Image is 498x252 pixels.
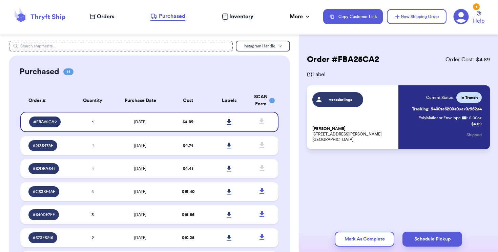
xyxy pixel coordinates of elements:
a: Help [473,11,484,25]
span: Purchased [159,12,185,20]
span: [DATE] [134,236,146,240]
span: [DATE] [134,190,146,194]
span: $ 4.74 [183,144,193,148]
span: 3 [91,213,94,217]
button: New Shipping Order [387,9,447,24]
span: In Transit [460,95,478,100]
span: 2 [92,236,94,240]
th: Purchase Date [113,89,167,112]
button: Instagram Handle [236,41,290,51]
span: 4 [91,190,94,194]
span: # C53BF48E [33,189,55,194]
span: Instagram Handle [244,44,275,48]
span: 8.00 oz [469,115,482,121]
th: Quantity [72,89,113,112]
span: $ 4.89 [183,120,193,124]
span: $ 4.41 [183,167,193,171]
span: [DATE] [134,144,146,148]
button: Shipped [466,127,482,142]
span: 11 [63,68,74,75]
p: [STREET_ADDRESS][PERSON_NAME] [GEOGRAPHIC_DATA] [312,126,394,142]
a: 1 [453,9,469,24]
span: : [467,115,468,121]
span: [DATE] [134,120,146,124]
span: $ 10.25 [182,236,194,240]
span: # 62DBA641 [33,166,55,171]
span: Tracking: [412,106,430,112]
span: [PERSON_NAME] [312,126,346,131]
span: # 573E5216 [33,235,53,240]
span: Inventory [229,13,253,21]
h2: Order # FBA25CA2 [307,54,379,65]
th: Cost [167,89,209,112]
span: # 640DE7EF [33,212,55,217]
a: Tracking:9400136208303370796234 [412,104,482,114]
span: Help [473,17,484,25]
span: Order Cost: $ 4.89 [445,56,490,64]
h2: Purchased [20,66,59,77]
span: $ 19.40 [182,190,194,194]
span: 1 [92,120,94,124]
span: ( 1 ) Label [307,70,490,79]
span: 1 [92,144,94,148]
th: Labels [209,89,250,112]
button: Copy Customer Link [323,9,383,24]
span: veradarlings [325,97,357,102]
a: Purchased [150,12,185,21]
span: 1 [92,167,94,171]
span: Orders [97,13,114,21]
span: PolyMailer or Envelope ✉️ [418,116,467,120]
span: # FBA25CA2 [33,119,57,125]
a: Inventory [222,13,253,21]
div: SCAN Form [254,93,270,108]
p: $ 4.89 [471,121,482,127]
span: [DATE] [134,167,146,171]
div: More [290,13,311,21]
a: Orders [90,13,114,21]
div: 1 [473,3,480,10]
span: Current Status: [426,95,454,100]
span: # 2135478E [33,143,53,148]
span: [DATE] [134,213,146,217]
input: Search shipments... [9,41,233,51]
button: Mark As Complete [335,232,394,247]
span: $ 15.56 [182,213,194,217]
button: Schedule Pickup [402,232,462,247]
th: Order # [20,89,72,112]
